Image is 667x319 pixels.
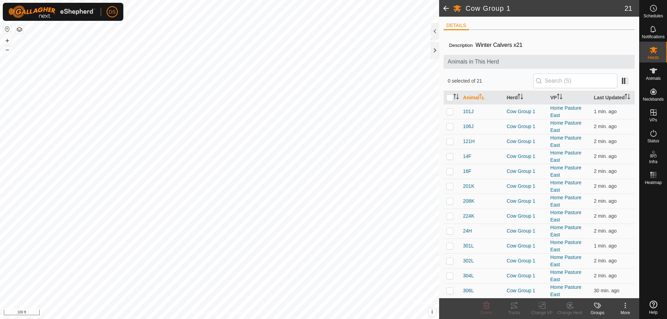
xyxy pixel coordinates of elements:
span: Sep 8, 2025, 3:31 PM [594,273,617,278]
div: Groups [584,310,611,316]
div: More [611,310,639,316]
span: Schedules [643,14,663,18]
div: Tracks [500,310,528,316]
a: Home Pasture East [550,120,581,133]
th: Animal [460,91,504,104]
button: Reset Map [3,25,11,33]
a: Home Pasture East [550,150,581,163]
span: Winter Calvers x21 [473,39,525,51]
span: Herds [648,56,659,60]
div: Cow Group 1 [507,138,545,145]
a: Home Pasture East [550,210,581,223]
span: 0 selected of 21 [448,77,533,85]
span: Animals in This Herd [448,58,631,66]
span: Help [649,310,658,314]
div: Cow Group 1 [507,257,545,265]
img: Gallagher Logo [8,6,95,18]
span: Notifications [642,35,665,39]
span: 201K [463,183,475,190]
span: 21 [625,3,632,14]
div: Cow Group 1 [507,168,545,175]
span: 301L [463,242,474,250]
div: Cow Group 1 [507,153,545,160]
th: Herd [504,91,547,104]
span: Heatmap [645,181,662,185]
a: Home Pasture East [550,240,581,252]
span: Status [647,139,659,143]
span: Sep 8, 2025, 3:31 PM [594,198,617,204]
h2: Cow Group 1 [466,4,625,12]
p-sorticon: Activate to sort [625,95,630,100]
span: 304L [463,272,474,279]
a: Home Pasture East [550,195,581,208]
div: Cow Group 1 [507,198,545,205]
span: 16F [463,168,471,175]
a: Home Pasture East [550,254,581,267]
span: Infra [649,160,657,164]
span: Sep 8, 2025, 3:31 PM [594,213,617,219]
span: Animals [646,76,661,81]
div: Cow Group 1 [507,272,545,279]
button: + [3,36,11,45]
span: Sep 8, 2025, 3:31 PM [594,168,617,174]
span: 208K [463,198,475,205]
p-sorticon: Activate to sort [479,95,485,100]
div: Change VP [528,310,556,316]
span: Delete [480,310,493,315]
a: Home Pasture East [550,284,581,297]
p-sorticon: Activate to sort [453,95,459,100]
a: Home Pasture East [550,225,581,237]
div: Change Herd [556,310,584,316]
th: Last Updated [591,91,635,104]
th: VP [547,91,591,104]
div: Cow Group 1 [507,183,545,190]
span: DS [109,8,115,16]
p-sorticon: Activate to sort [557,95,562,100]
span: Sep 8, 2025, 3:31 PM [594,183,617,189]
div: Cow Group 1 [507,212,545,220]
div: Cow Group 1 [507,123,545,130]
span: Sep 8, 2025, 3:31 PM [594,124,617,129]
span: 121H [463,138,475,145]
a: Contact Us [227,310,247,316]
span: i [431,309,433,315]
a: Help [640,298,667,317]
li: DETAILS [444,22,469,30]
span: Sep 8, 2025, 3:02 PM [594,288,619,293]
span: VPs [649,118,657,122]
span: Sep 8, 2025, 3:31 PM [594,258,617,263]
div: Cow Group 1 [507,227,545,235]
span: 302L [463,257,474,265]
span: 101J [463,108,474,115]
span: 224K [463,212,475,220]
label: Description [449,43,473,48]
a: Privacy Policy [192,310,218,316]
button: Map Layers [15,25,24,34]
a: Home Pasture East [550,135,581,148]
span: Sep 8, 2025, 3:31 PM [594,153,617,159]
span: Sep 8, 2025, 3:31 PM [594,228,617,234]
span: 306L [463,287,474,294]
button: – [3,45,11,54]
a: Home Pasture East [550,105,581,118]
a: Home Pasture East [550,269,581,282]
span: 24H [463,227,472,235]
button: i [428,308,436,316]
span: 14F [463,153,471,160]
span: Sep 8, 2025, 3:31 PM [594,109,617,114]
div: Cow Group 1 [507,242,545,250]
a: Home Pasture East [550,165,581,178]
a: Home Pasture East [550,180,581,193]
div: Cow Group 1 [507,287,545,294]
span: Sep 8, 2025, 3:30 PM [594,138,617,144]
div: Cow Group 1 [507,108,545,115]
p-sorticon: Activate to sort [518,95,523,100]
span: Neckbands [643,97,664,101]
span: Sep 8, 2025, 3:31 PM [594,243,617,249]
span: 106J [463,123,474,130]
input: Search (S) [533,74,617,88]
